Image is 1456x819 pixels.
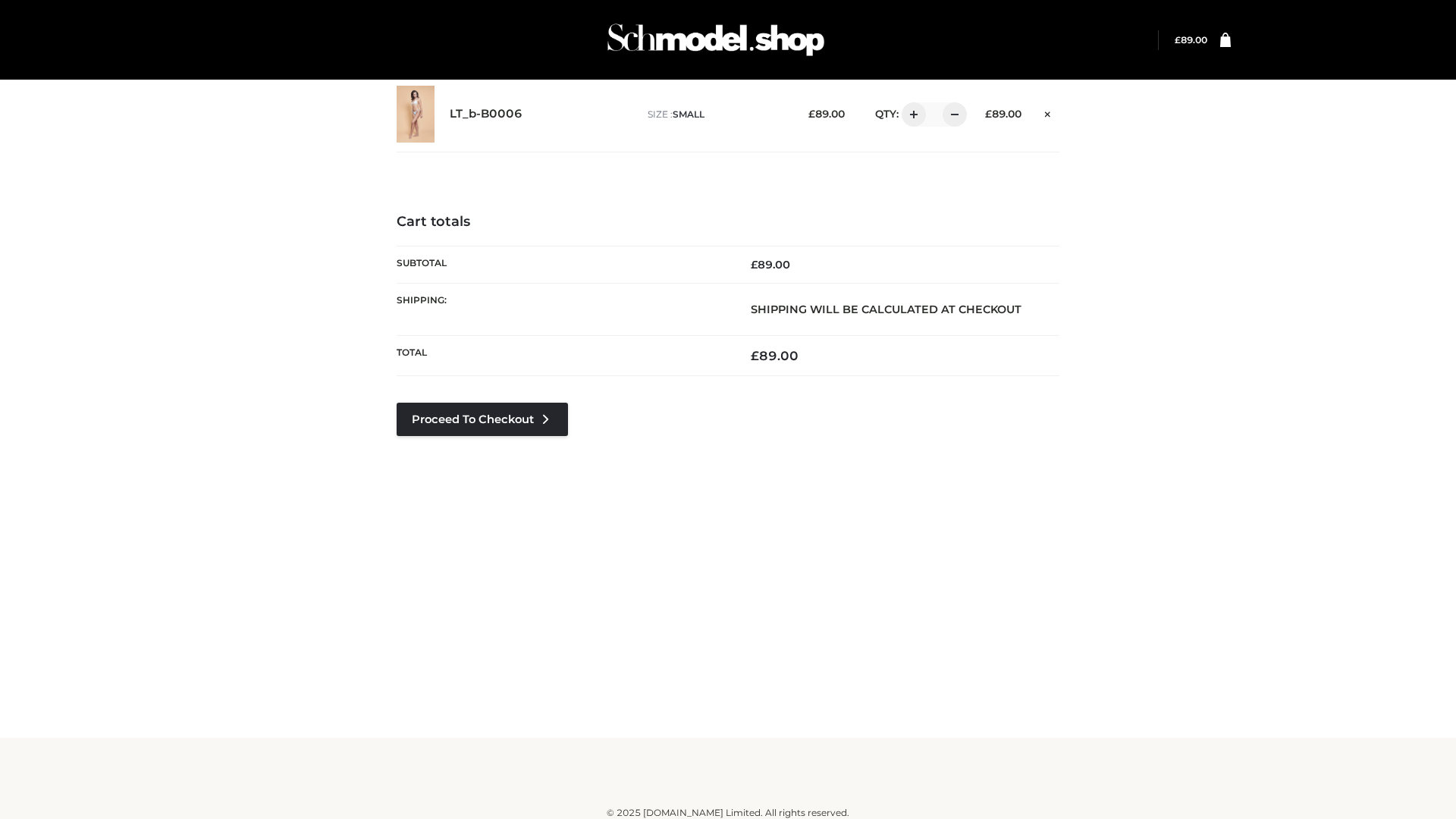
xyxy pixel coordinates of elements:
[808,108,845,120] bdi: 89.00
[751,258,758,271] span: £
[673,108,704,120] span: SMALL
[751,303,1021,316] strong: Shipping will be calculated at checkout
[860,102,962,127] div: QTY:
[1175,34,1207,45] a: £89.00
[397,86,435,143] img: LT_b-B0006 - SMALL
[1175,34,1207,45] bdi: 89.00
[450,107,522,121] a: LT_b-B0006
[397,336,728,376] th: Total
[397,214,1059,231] h4: Cart totals
[808,108,815,120] span: £
[397,246,728,283] th: Subtotal
[648,108,785,121] p: size :
[397,403,568,436] a: Proceed to Checkout
[751,258,790,271] bdi: 89.00
[985,108,1021,120] bdi: 89.00
[397,283,728,335] th: Shipping:
[751,348,759,363] span: £
[1175,34,1181,45] span: £
[751,348,799,363] bdi: 89.00
[1037,102,1059,122] a: Remove this item
[602,10,830,70] img: Schmodel Admin 964
[985,108,992,120] span: £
